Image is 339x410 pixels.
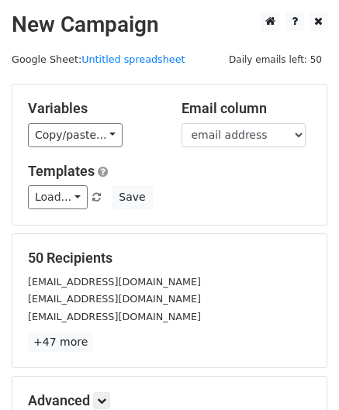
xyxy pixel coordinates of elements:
a: Templates [28,163,95,179]
a: +47 more [28,332,93,352]
a: Untitled spreadsheet [81,53,185,65]
span: Daily emails left: 50 [223,51,327,68]
button: Save [112,185,152,209]
h5: Variables [28,100,158,117]
small: [EMAIL_ADDRESS][DOMAIN_NAME] [28,293,201,305]
iframe: Chat Widget [261,336,339,410]
h2: New Campaign [12,12,327,38]
h5: Email column [182,100,312,117]
small: [EMAIL_ADDRESS][DOMAIN_NAME] [28,276,201,288]
h5: Advanced [28,392,311,409]
small: [EMAIL_ADDRESS][DOMAIN_NAME] [28,311,201,322]
a: Copy/paste... [28,123,123,147]
small: Google Sheet: [12,53,185,65]
a: Daily emails left: 50 [223,53,327,65]
h5: 50 Recipients [28,250,311,267]
a: Load... [28,185,88,209]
